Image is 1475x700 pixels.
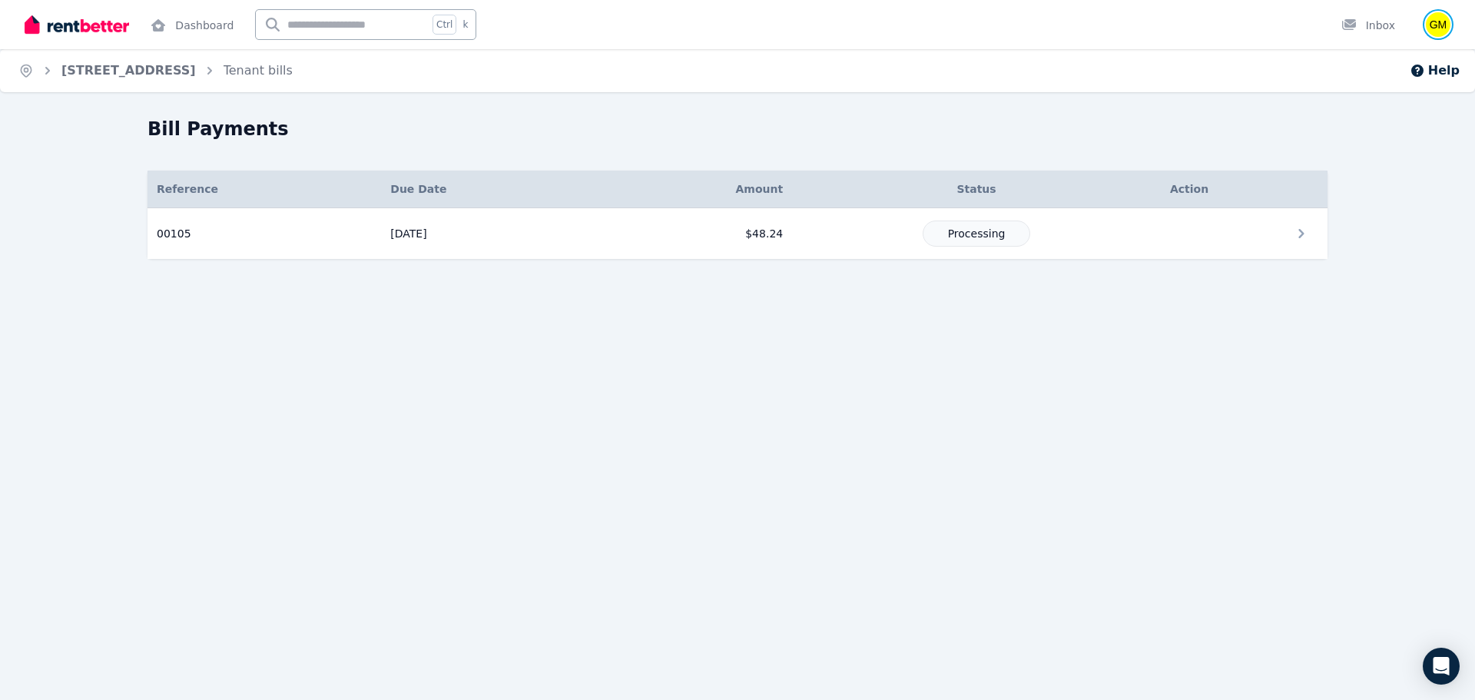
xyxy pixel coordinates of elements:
a: [STREET_ADDRESS] [61,63,196,78]
button: Help [1410,61,1460,80]
span: Ctrl [433,15,456,35]
img: RentBetter [25,13,129,36]
td: $48.24 [600,208,793,260]
span: Processing [948,227,1006,240]
div: Inbox [1341,18,1395,33]
img: Graham MacAlpine [1426,12,1450,37]
th: Action [1161,171,1327,208]
span: k [462,18,468,31]
h1: Bill Payments [147,117,289,141]
span: Reference [157,181,218,197]
td: [DATE] [381,208,599,260]
th: Status [792,171,1161,208]
span: Tenant bills [224,61,293,80]
span: 00105 [157,226,191,241]
div: Open Intercom Messenger [1423,648,1460,685]
th: Amount [600,171,793,208]
th: Due Date [381,171,599,208]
